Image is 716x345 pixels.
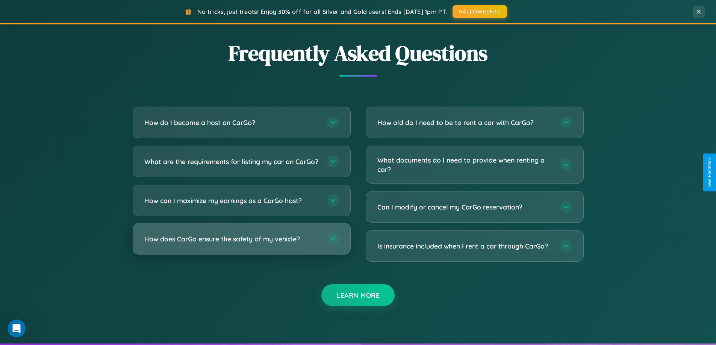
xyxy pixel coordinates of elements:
button: Learn More [321,284,395,306]
iframe: Intercom live chat [8,319,26,337]
h3: How old do I need to be to rent a car with CarGo? [377,118,553,127]
h3: How do I become a host on CarGo? [144,118,319,127]
h3: How can I maximize my earnings as a CarGo host? [144,196,319,205]
h3: How does CarGo ensure the safety of my vehicle? [144,234,319,244]
h3: What are the requirements for listing my car on CarGo? [144,157,319,166]
span: No tricks, just treats! Enjoy 30% off for all Silver and Gold users! Ends [DATE] 1pm PT. [197,8,447,15]
h3: Is insurance included when I rent a car through CarGo? [377,241,553,251]
h3: Can I modify or cancel my CarGo reservation? [377,202,553,212]
h2: Frequently Asked Questions [133,39,584,68]
div: Give Feedback [707,157,712,188]
h3: What documents do I need to provide when renting a car? [377,155,553,174]
button: HALLOWEEN30 [453,5,507,18]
